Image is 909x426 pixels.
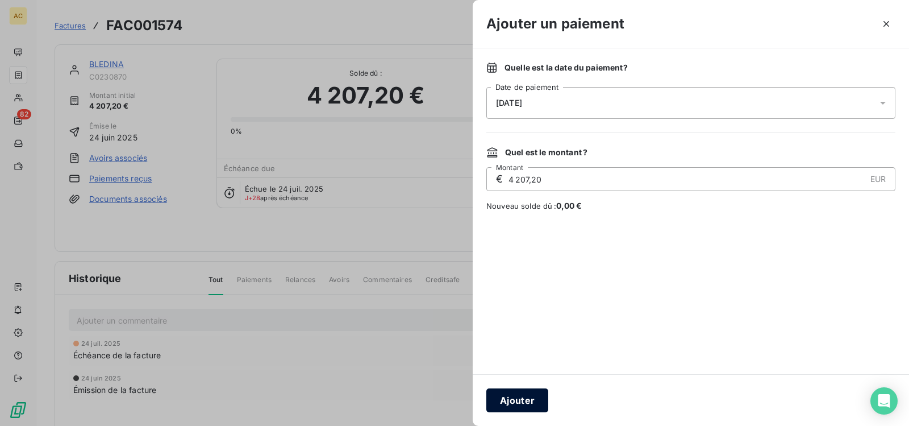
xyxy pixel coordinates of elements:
[486,200,895,212] span: Nouveau solde dû :
[556,201,582,210] span: 0,00 €
[486,388,548,412] button: Ajouter
[505,147,587,158] span: Quel est le montant ?
[870,387,898,415] div: Open Intercom Messenger
[496,98,522,107] span: [DATE]
[486,14,624,34] h3: Ajouter un paiement
[504,62,628,73] span: Quelle est la date du paiement ?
